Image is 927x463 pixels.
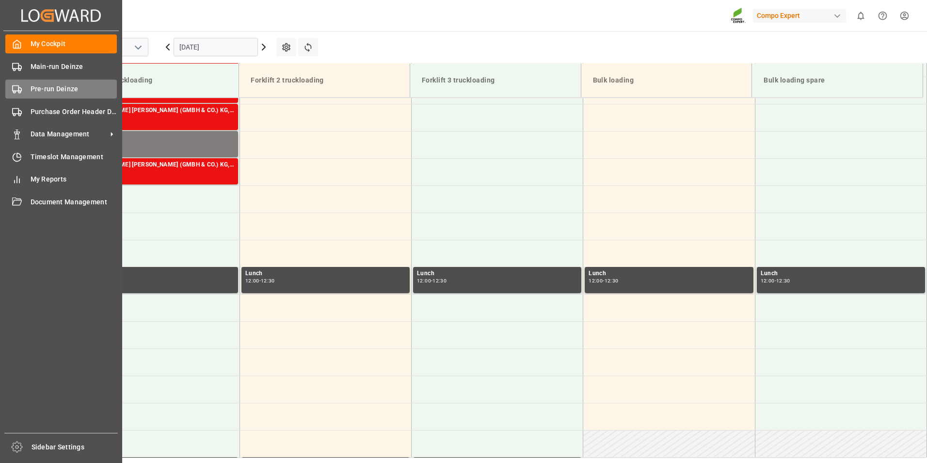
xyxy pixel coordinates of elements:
[31,39,117,49] span: My Cockpit
[589,269,749,279] div: Lunch
[31,84,117,94] span: Pre-run Deinze
[753,6,850,25] button: Compo Expert
[605,279,619,283] div: 12:30
[603,279,604,283] div: -
[5,102,117,121] a: Purchase Order Header Deinze
[73,160,234,170] div: FR. [PERSON_NAME] [PERSON_NAME] (GMBH & CO.) KG, COMPO EXPERT Benelux N.V.
[31,152,117,162] span: Timeslot Management
[761,279,775,283] div: 12:00
[31,197,117,207] span: Document Management
[589,279,603,283] div: 12:00
[259,279,261,283] div: -
[261,279,275,283] div: 12:30
[31,107,117,117] span: Purchase Order Header Deinze
[589,71,744,89] div: Bulk loading
[5,34,117,53] a: My Cockpit
[417,279,431,283] div: 12:00
[5,80,117,99] a: Pre-run Deinze
[5,57,117,76] a: Main-run Deinze
[76,71,231,89] div: Forklift 1 truckloading
[776,279,790,283] div: 12:30
[431,279,432,283] div: -
[418,71,573,89] div: Forklift 3 truckloading
[760,71,915,89] div: Bulk loading spare
[31,174,117,184] span: My Reports
[245,269,406,279] div: Lunch
[73,133,234,143] div: ,
[174,38,258,56] input: DD.MM.YYYY
[850,5,872,27] button: show 0 new notifications
[73,143,234,151] div: Main ref :
[872,5,894,27] button: Help Center
[247,71,402,89] div: Forklift 2 truckloading
[130,40,145,55] button: open menu
[731,7,746,24] img: Screenshot%202023-09-29%20at%2010.02.21.png_1712312052.png
[73,116,234,124] div: Main ref : 14050307
[73,269,234,279] div: Lunch
[432,279,447,283] div: 12:30
[753,9,846,23] div: Compo Expert
[775,279,776,283] div: -
[31,129,107,139] span: Data Management
[417,269,577,279] div: Lunch
[73,170,234,178] div: Main ref : 14050306
[73,106,234,116] div: FR. [PERSON_NAME] [PERSON_NAME] (GMBH & CO.) KG, COMPO EXPERT Benelux N.V.
[31,62,117,72] span: Main-run Deinze
[761,269,921,279] div: Lunch
[245,279,259,283] div: 12:00
[32,442,118,452] span: Sidebar Settings
[5,147,117,166] a: Timeslot Management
